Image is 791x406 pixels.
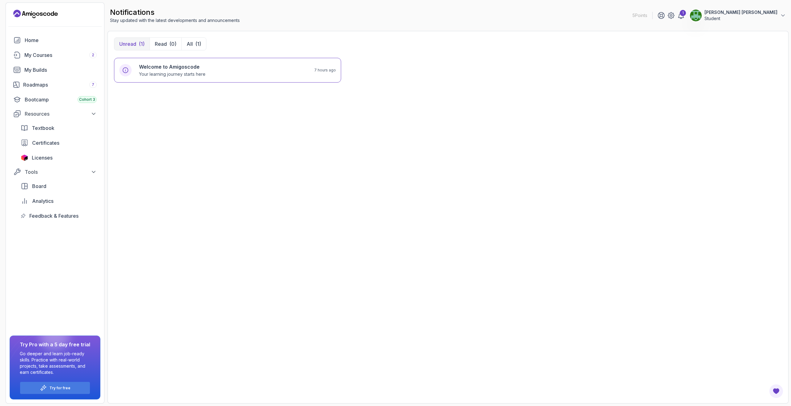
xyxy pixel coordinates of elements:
[10,49,100,61] a: courses
[10,34,100,46] a: home
[17,180,100,192] a: board
[110,7,240,17] h2: notifications
[49,386,70,391] a: Try for free
[32,154,53,161] span: Licenses
[690,10,702,21] img: user profile image
[10,79,100,91] a: roadmaps
[114,38,150,50] button: Unread(1)
[139,63,205,71] h6: Welcome to Amigoscode
[20,351,90,375] p: Go deeper and learn job-ready skills. Practice with real-world projects, take assessments, and ea...
[769,384,784,399] button: Open Feedback Button
[17,195,100,207] a: analytics
[690,9,786,22] button: user profile image[PERSON_NAME] [PERSON_NAME]Student
[10,64,100,76] a: builds
[677,12,685,19] a: 1
[17,210,100,222] a: feedback
[32,139,59,147] span: Certificates
[10,93,100,106] a: bootcamp
[181,38,206,50] button: All(1)
[680,10,686,16] div: 1
[25,168,97,176] div: Tools
[25,36,97,44] div: Home
[23,81,97,88] div: Roadmaps
[32,197,53,205] span: Analytics
[21,155,28,161] img: jetbrains icon
[704,15,777,22] p: Student
[314,68,336,73] p: 7 hours ago
[195,40,201,48] div: (1)
[150,38,181,50] button: Read(0)
[24,51,97,59] div: My Courses
[632,12,647,19] p: 5 Points
[25,96,97,103] div: Bootcamp
[25,110,97,118] div: Resources
[17,152,100,164] a: licenses
[119,40,136,48] p: Unread
[169,40,176,48] div: (0)
[32,124,54,132] span: Textbook
[10,166,100,177] button: Tools
[17,137,100,149] a: certificates
[704,9,777,15] p: [PERSON_NAME] [PERSON_NAME]
[139,40,145,48] div: (1)
[32,182,46,190] span: Board
[13,9,58,19] a: Landing page
[20,382,90,394] button: Try for free
[17,122,100,134] a: textbook
[187,40,193,48] p: All
[10,108,100,119] button: Resources
[155,40,167,48] p: Read
[92,82,94,87] span: 7
[24,66,97,74] div: My Builds
[92,53,94,58] span: 2
[110,17,240,24] p: Stay updated with the latest developments and announcements
[139,71,205,77] p: Your learning journey starts here
[79,97,95,102] span: Cohort 3
[29,212,78,220] span: Feedback & Features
